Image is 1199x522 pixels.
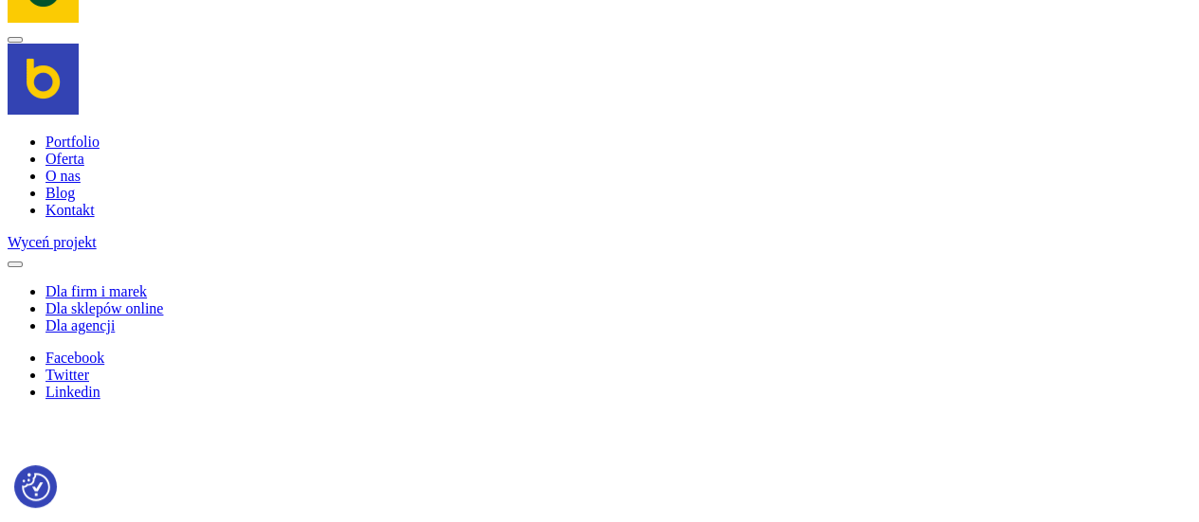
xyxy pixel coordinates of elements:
[8,37,23,43] button: Navigation
[45,151,84,167] a: Oferta
[45,350,104,366] a: Facebook
[45,134,100,150] a: Portfolio
[45,202,95,218] a: Kontakt
[8,44,79,115] img: Brandoo Group
[8,261,23,267] button: Close
[45,367,89,383] a: Twitter
[45,283,147,299] a: Dla firm i marek
[45,384,100,400] a: Linkedin
[45,185,75,201] a: Blog
[22,473,50,501] button: Preferencje co do zgód
[45,168,81,184] a: O nas
[8,234,97,250] a: Wyceń projekt
[22,473,50,501] img: Revisit consent button
[45,317,115,333] a: Dla agencji
[45,300,163,316] a: Dla sklepów online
